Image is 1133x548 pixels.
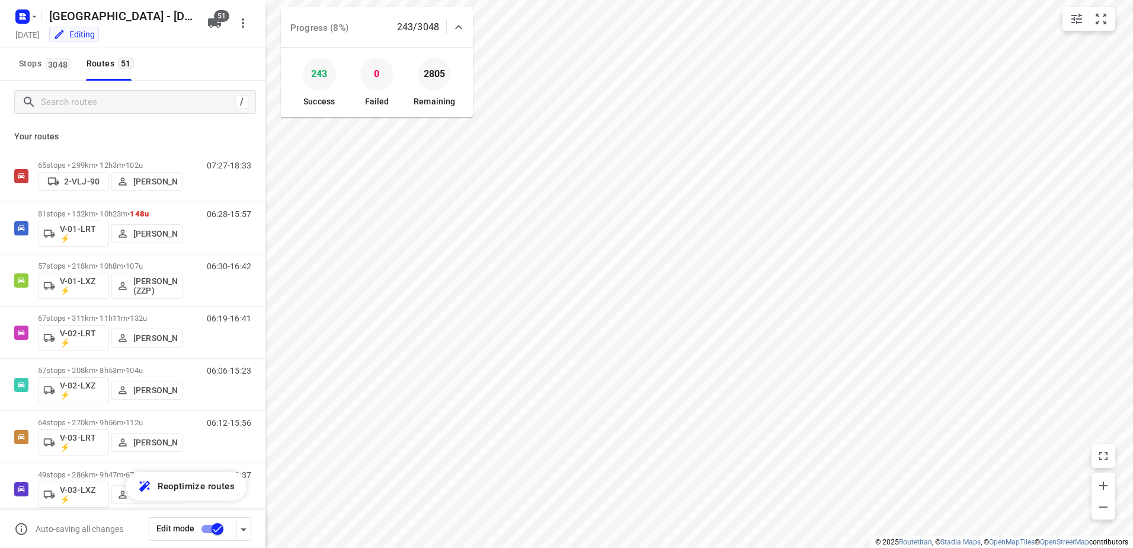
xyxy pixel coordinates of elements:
p: [PERSON_NAME] [133,177,177,186]
p: Success [303,95,335,108]
a: OpenStreetMap [1040,538,1089,546]
button: [PERSON_NAME] (ZZP) [111,273,183,299]
span: 132u [130,314,147,323]
span: 148u [130,209,149,218]
p: V-03-LXZ ⚡ [60,485,104,504]
p: 243 [311,65,327,83]
p: 06:19-16:41 [207,314,251,323]
p: 67 stops • 311km • 11h11m [38,314,183,323]
p: 06:06-15:23 [207,366,251,375]
button: [PERSON_NAME] [111,224,183,243]
p: 2-VLJ-90 [64,177,100,186]
button: [PERSON_NAME] [111,329,183,348]
p: 49 stops • 286km • 9h47m [38,470,183,479]
span: • [123,418,126,427]
div: Progress (8%)243/3048 [281,7,473,47]
p: 06:28-15:57 [207,209,251,219]
p: 57 stops • 218km • 10h8m [38,262,183,270]
p: 243/3048 [397,20,439,34]
p: [PERSON_NAME] [133,229,177,238]
p: 64 stops • 270km • 9h56m [38,418,183,427]
p: [PERSON_NAME] (ZZP) [133,276,177,295]
span: • [123,262,126,270]
a: Routetitan [899,538,932,546]
p: 2805 [424,65,445,83]
button: V-01-LXZ ⚡ [38,273,109,299]
p: 06:12-15:56 [207,418,251,428]
p: 57 stops • 208km • 8h53m [38,366,183,375]
button: [PERSON_NAME] [111,172,183,191]
p: V-03-LRT ⚡ [60,433,104,452]
button: [PERSON_NAME] [111,485,183,504]
button: V-03-LRT ⚡ [38,429,109,455]
p: Auto-saving all changes [36,524,123,534]
span: Progress (8%) [290,23,348,33]
span: Reoptimize routes [158,479,235,494]
span: • [123,161,126,170]
div: Driver app settings [236,521,251,536]
span: • [123,366,126,375]
button: Fit zoom [1089,7,1113,31]
p: 07:27-18:33 [207,161,251,170]
p: 06:28-16:37 [207,470,251,480]
div: / [235,95,248,109]
span: • [127,209,130,218]
span: • [127,314,130,323]
button: [PERSON_NAME] [111,433,183,452]
p: V-01-LXZ ⚡ [60,276,104,295]
button: V-02-LXZ ⚡ [38,377,109,403]
p: V-02-LRT ⚡ [60,329,104,348]
span: 51 [214,10,229,22]
span: • [123,470,126,479]
button: V-02-LRT ⚡ [38,325,109,351]
span: 112u [126,418,143,427]
p: Remaining [414,95,455,108]
a: OpenMapTiles [989,538,1035,546]
span: 67u [126,470,138,479]
p: 65 stops • 299km • 12h3m [38,161,183,170]
h5: [GEOGRAPHIC_DATA] - [DATE] [44,7,198,26]
a: Stadia Maps [940,538,981,546]
button: V-03-LXZ ⚡ [38,482,109,508]
button: Reoptimize routes [126,472,247,501]
span: 3048 [45,58,71,70]
p: Failed [365,95,389,108]
p: 81 stops • 132km • 10h23m [38,209,183,218]
button: V-01-LRT ⚡ [38,221,109,247]
button: 2-VLJ-90 [38,172,109,191]
span: 104u [126,366,143,375]
span: Stops [19,56,75,71]
p: Your routes [14,130,251,143]
p: 06:30-16:42 [207,262,251,271]
span: Edit mode [156,524,194,533]
div: Editing [53,28,95,40]
p: V-01-LRT ⚡ [60,224,104,243]
div: small contained button group [1062,7,1115,31]
p: V-02-LXZ ⚡ [60,381,104,400]
div: Routes [87,56,137,71]
button: Map settings [1065,7,1089,31]
p: [PERSON_NAME] [133,438,177,447]
button: [PERSON_NAME] [111,381,183,400]
input: Search routes [41,93,235,111]
p: 0 [374,65,379,83]
li: © 2025 , © , © © contributors [875,538,1128,546]
span: 102u [126,161,143,170]
p: [PERSON_NAME] [133,333,177,343]
button: 51 [203,11,226,35]
p: [PERSON_NAME] [133,385,177,395]
span: 107u [126,262,143,270]
span: 51 [118,57,134,69]
h5: [DATE] [11,28,44,42]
